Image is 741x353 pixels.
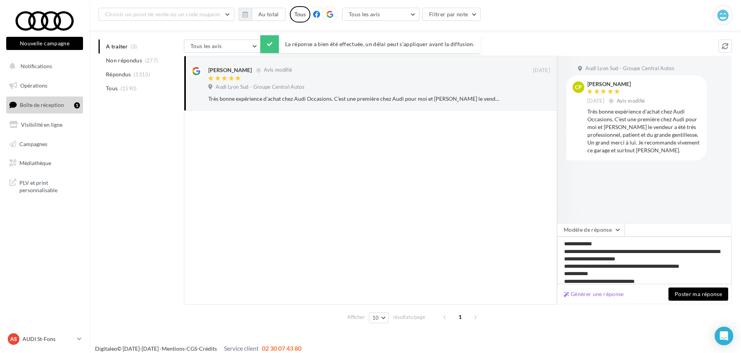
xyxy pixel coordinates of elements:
button: Au total [239,8,286,21]
span: [DATE] [587,98,604,105]
span: Choisir un point de vente ou un code magasin [105,11,220,17]
button: Modèle de réponse [557,223,625,236]
span: [DATE] [533,67,550,74]
span: Service client [224,344,259,352]
span: Tous les avis [349,11,380,17]
button: Tous les avis [342,8,420,21]
span: Répondus [106,71,131,78]
span: Tous [106,84,118,92]
a: Médiathèque [5,155,85,171]
span: AS [10,335,17,343]
a: AS AUDI St-Fons [6,332,83,346]
a: Digitaleo [95,345,117,352]
button: Générer une réponse [561,289,627,299]
div: Open Intercom Messenger [715,327,733,345]
a: Visibilité en ligne [5,117,85,133]
div: [PERSON_NAME] [208,66,252,74]
span: (277) [145,57,158,64]
span: Campagnes [19,140,47,147]
div: Très bonne expérience d’achat chez Audi Occasions. C’est une première chez Audi pour moi et [PERS... [208,95,500,103]
span: Audi Lyon Sud - Groupe Central Autos [216,84,305,91]
button: Poster ma réponse [668,288,728,301]
button: Tous les avis [184,40,261,53]
div: 1 [74,102,80,108]
button: Choisir un point de vente ou un code magasin [99,8,234,21]
span: CP [575,83,582,91]
span: Afficher [347,313,365,321]
span: résultats/page [393,313,425,321]
a: PLV et print personnalisable [5,174,85,197]
button: Notifications [5,58,81,74]
span: Avis modifié [617,98,645,104]
span: Tous les avis [190,43,222,49]
p: AUDI St-Fons [23,335,74,343]
a: Crédits [199,345,217,352]
div: Tous [290,6,310,22]
span: © [DATE]-[DATE] - - - [95,345,301,352]
span: (1313) [134,71,150,77]
span: Médiathèque [19,160,51,166]
div: Très bonne expérience d’achat chez Audi Occasions. C’est une première chez Audi pour moi et [PERS... [587,108,701,154]
span: Notifications [21,63,52,69]
a: Mentions [162,345,185,352]
button: Nouvelle campagne [6,37,83,50]
a: CGS [187,345,197,352]
div: [PERSON_NAME] [587,81,647,87]
span: 10 [372,315,379,321]
a: Boîte de réception1 [5,96,85,113]
span: Opérations [20,82,47,89]
span: Boîte de réception [20,102,64,108]
span: (1590) [121,85,137,91]
span: Visibilité en ligne [21,121,62,128]
span: 1 [454,311,466,323]
span: Audi Lyon Sud - Groupe Central Autos [585,65,674,72]
a: Campagnes [5,136,85,152]
a: Opérations [5,77,85,94]
span: PLV et print personnalisable [19,177,80,194]
span: Non répondus [106,57,142,64]
button: Filtrer par note [422,8,481,21]
button: Au total [252,8,286,21]
button: 10 [369,312,389,323]
div: La réponse a bien été effectuée, un délai peut s’appliquer avant la diffusion. [260,35,481,53]
span: Avis modifié [264,67,292,73]
span: 02 30 07 43 80 [262,344,301,352]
